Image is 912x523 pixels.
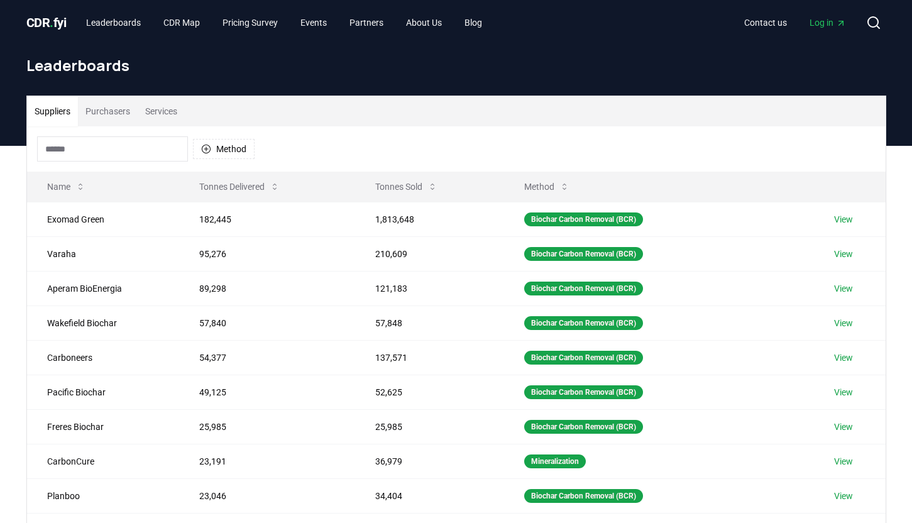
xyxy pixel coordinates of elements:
div: Biochar Carbon Removal (BCR) [524,385,643,399]
button: Purchasers [78,96,138,126]
div: Biochar Carbon Removal (BCR) [524,212,643,226]
td: 54,377 [179,340,354,375]
td: 34,404 [355,478,504,513]
td: 25,985 [179,409,354,444]
td: 89,298 [179,271,354,306]
div: Biochar Carbon Removal (BCR) [524,316,643,330]
a: View [834,317,853,329]
td: 52,625 [355,375,504,409]
td: 182,445 [179,202,354,236]
nav: Main [76,11,492,34]
a: Blog [454,11,492,34]
td: 49,125 [179,375,354,409]
a: View [834,421,853,433]
a: View [834,490,853,502]
td: 95,276 [179,236,354,271]
a: Log in [799,11,856,34]
td: 137,571 [355,340,504,375]
td: 23,046 [179,478,354,513]
td: 57,848 [355,306,504,340]
div: Biochar Carbon Removal (BCR) [524,351,643,365]
div: Biochar Carbon Removal (BCR) [524,420,643,434]
button: Services [138,96,185,126]
button: Name [37,174,96,199]
a: Pricing Survey [212,11,288,34]
td: Pacific Biochar [27,375,180,409]
div: Biochar Carbon Removal (BCR) [524,489,643,503]
div: Biochar Carbon Removal (BCR) [524,247,643,261]
a: View [834,248,853,260]
button: Method [514,174,580,199]
a: Partners [339,11,393,34]
span: CDR fyi [26,15,67,30]
a: Events [290,11,337,34]
td: Freres Biochar [27,409,180,444]
a: View [834,455,853,468]
a: View [834,282,853,295]
td: 1,813,648 [355,202,504,236]
td: Varaha [27,236,180,271]
a: CDR Map [153,11,210,34]
nav: Main [734,11,856,34]
a: View [834,351,853,364]
button: Tonnes Sold [365,174,448,199]
td: Planboo [27,478,180,513]
div: Biochar Carbon Removal (BCR) [524,282,643,295]
a: CDR.fyi [26,14,67,31]
div: Mineralization [524,454,586,468]
td: Carboneers [27,340,180,375]
td: CarbonCure [27,444,180,478]
td: 36,979 [355,444,504,478]
td: 23,191 [179,444,354,478]
td: Exomad Green [27,202,180,236]
a: Contact us [734,11,797,34]
h1: Leaderboards [26,55,886,75]
a: View [834,213,853,226]
a: Leaderboards [76,11,151,34]
a: About Us [396,11,452,34]
a: View [834,386,853,399]
span: Log in [810,16,846,29]
td: Aperam BioEnergia [27,271,180,306]
span: . [50,15,53,30]
td: 121,183 [355,271,504,306]
td: Wakefield Biochar [27,306,180,340]
button: Tonnes Delivered [189,174,290,199]
td: 210,609 [355,236,504,271]
td: 57,840 [179,306,354,340]
button: Method [193,139,255,159]
button: Suppliers [27,96,78,126]
td: 25,985 [355,409,504,444]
